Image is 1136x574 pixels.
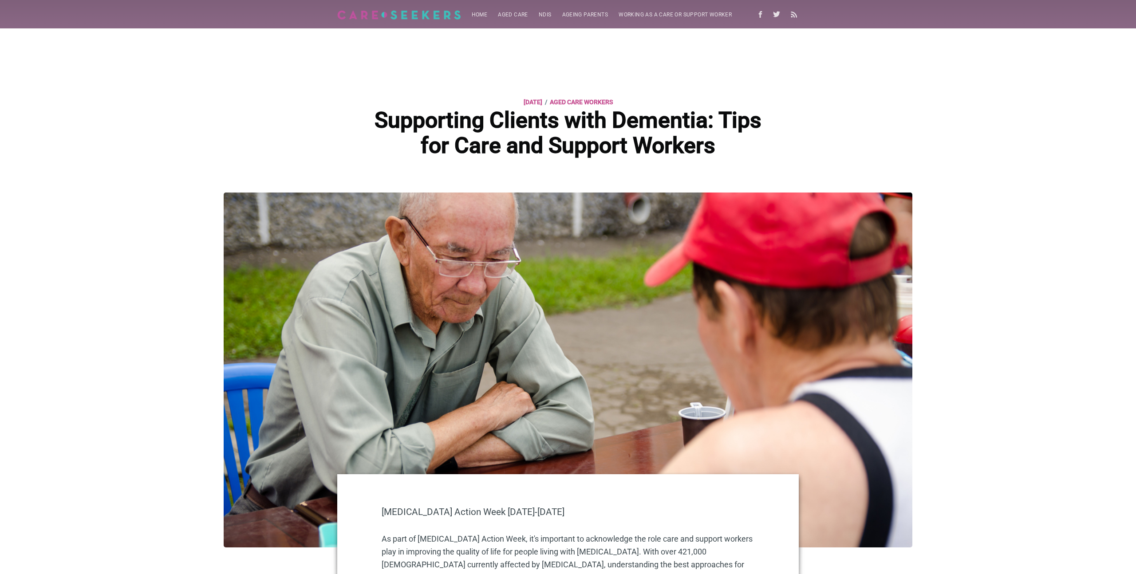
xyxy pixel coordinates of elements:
span: / [545,97,547,107]
a: Ageing parents [557,6,614,24]
h1: Supporting Clients with Dementia: Tips for Care and Support Workers [371,108,765,159]
a: Aged Care [493,6,533,24]
a: Home [466,6,493,24]
a: NDIS [533,6,557,24]
img: Careseekers [337,10,461,20]
p: [MEDICAL_DATA] Action Week [DATE]-[DATE] [382,505,754,519]
time: [DATE] [524,97,542,107]
a: Working as a care or support worker [613,6,737,24]
a: aged care workers [550,97,613,107]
